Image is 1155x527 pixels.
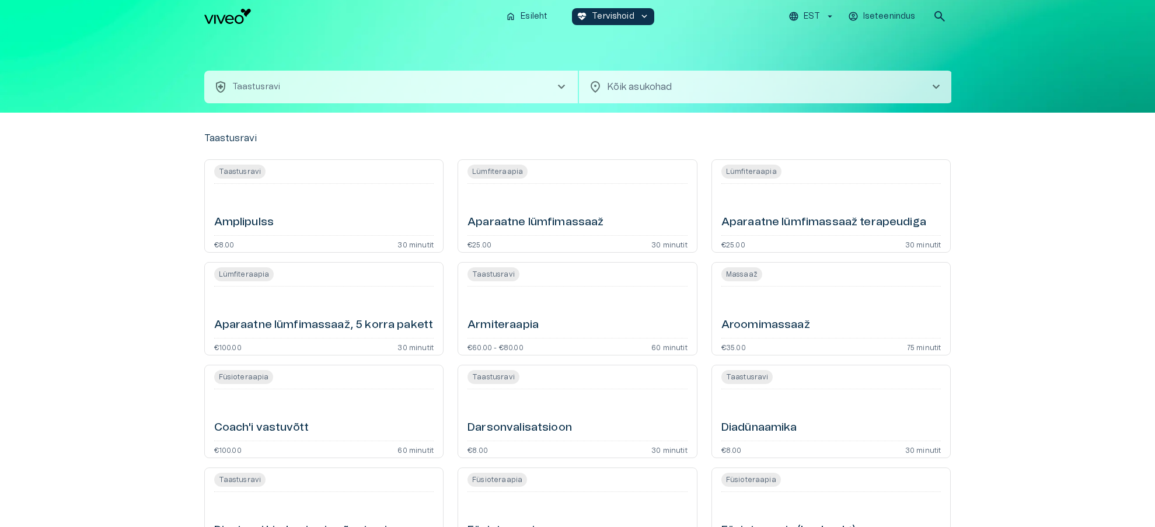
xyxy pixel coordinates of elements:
[467,165,528,179] span: Lümfiteraapia
[592,11,634,23] p: Tervishoid
[505,11,516,22] span: home
[232,81,281,93] p: Taastusravi
[933,9,947,23] span: search
[214,370,274,384] span: Füsioteraapia
[711,159,951,253] a: Open service booking details
[863,11,916,23] p: Iseteenindus
[458,159,697,253] a: Open service booking details
[501,8,553,25] button: homeEsileht
[458,365,697,458] a: Open service booking details
[928,5,951,28] button: open search modal
[711,365,951,458] a: Open service booking details
[467,240,491,247] p: €25.00
[721,240,745,247] p: €25.00
[721,215,926,231] h6: Aparaatne lümfimassaaž terapeudiga
[458,262,697,355] a: Open service booking details
[929,80,943,94] span: chevron_right
[804,11,819,23] p: EST
[204,9,497,24] a: Navigate to homepage
[905,446,941,453] p: 30 minutit
[651,446,688,453] p: 30 minutit
[204,9,251,24] img: Viveo logo
[467,473,527,487] span: Füsioteraapia
[588,80,602,94] span: location_on
[467,215,603,231] h6: Aparaatne lümfimassaaž
[639,11,650,22] span: keyboard_arrow_down
[651,343,688,350] p: 60 minutit
[214,317,434,333] h6: Aparaatne lümfimassaaž, 5 korra pakett
[397,240,434,247] p: 30 minutit
[467,267,519,281] span: Taastusravi
[214,165,266,179] span: Taastusravi
[721,473,781,487] span: Füsioteraapia
[214,80,228,94] span: health_and_safety
[214,215,274,231] h6: Amplipulss
[214,267,274,281] span: Lümfiteraapia
[905,240,941,247] p: 30 minutit
[204,71,578,103] button: health_and_safetyTaastusravichevron_right
[711,262,951,355] a: Open service booking details
[467,420,572,436] h6: Darsonvalisatsioon
[204,159,444,253] a: Open service booking details
[721,370,773,384] span: Taastusravi
[721,267,762,281] span: Massaaž
[607,80,910,94] p: Kõik asukohad
[397,446,434,453] p: 60 minutit
[214,446,242,453] p: €100.00
[787,8,836,25] button: EST
[907,343,941,350] p: 75 minutit
[214,420,309,436] h6: Coach'i vastuvõtt
[554,80,568,94] span: chevron_right
[204,365,444,458] a: Open service booking details
[572,8,654,25] button: ecg_heartTervishoidkeyboard_arrow_down
[721,165,781,179] span: Lümfiteraapia
[846,8,919,25] button: Iseteenindus
[651,240,688,247] p: 30 minutit
[721,420,797,436] h6: Diadünaamika
[467,370,519,384] span: Taastusravi
[721,446,742,453] p: €8.00
[397,343,434,350] p: 30 minutit
[521,11,547,23] p: Esileht
[577,11,587,22] span: ecg_heart
[214,343,242,350] p: €100.00
[467,343,524,350] p: €60.00 - €80.00
[721,343,746,350] p: €35.00
[214,240,235,247] p: €8.00
[467,317,539,333] h6: Armiteraapia
[214,473,266,487] span: Taastusravi
[467,446,488,453] p: €8.00
[204,262,444,355] a: Open service booking details
[204,131,257,145] p: Taastusravi
[721,317,810,333] h6: Aroomimassaaž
